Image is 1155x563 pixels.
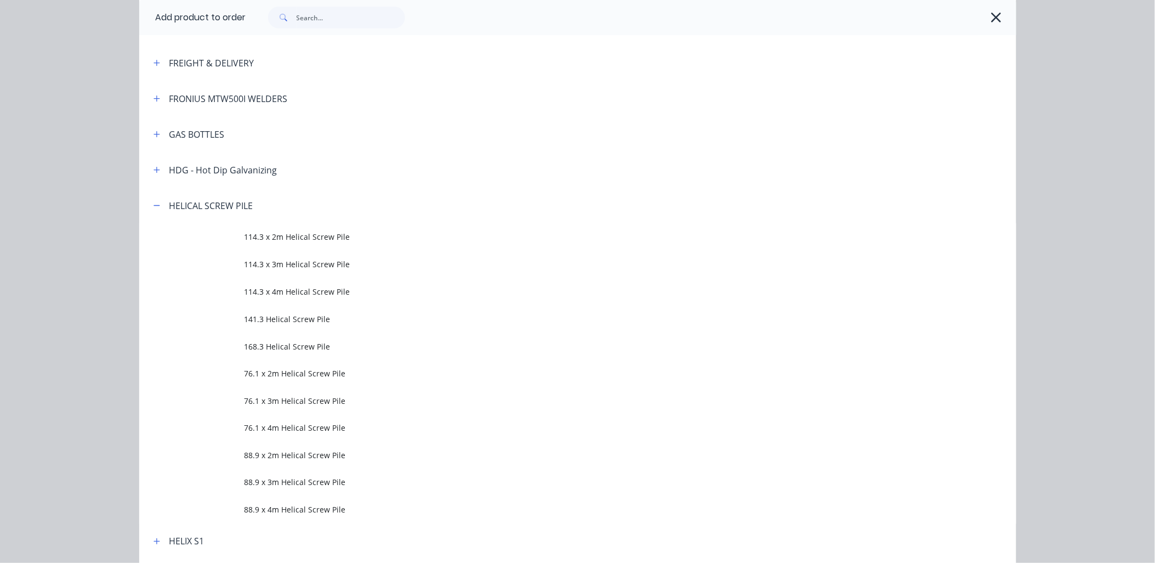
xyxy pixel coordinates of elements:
[244,341,862,352] span: 168.3 Helical Screw Pile
[169,128,225,141] div: GAS BOTTLES
[244,368,862,379] span: 76.1 x 2m Helical Screw Pile
[244,313,862,325] span: 141.3 Helical Screw Pile
[244,258,862,270] span: 114.3 x 3m Helical Screw Pile
[244,423,862,434] span: 76.1 x 4m Helical Screw Pile
[169,164,277,177] div: HDG - Hot Dip Galvanizing
[244,286,862,297] span: 114.3 x 4m Helical Screw Pile
[244,504,862,516] span: 88.9 x 4m Helical Screw Pile
[169,199,253,212] div: HELICAL SCREW PILE
[169,92,288,105] div: FRONIUS MTW500I WELDERS
[244,231,862,243] span: 114.3 x 2m Helical Screw Pile
[244,450,862,461] span: 88.9 x 2m Helical Screw Pile
[169,57,254,70] div: FREIGHT & DELIVERY
[244,395,862,407] span: 76.1 x 3m Helical Screw Pile
[297,7,405,29] input: Search...
[244,477,862,488] span: 88.9 x 3m Helical Screw Pile
[169,535,204,548] div: HELIX S1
